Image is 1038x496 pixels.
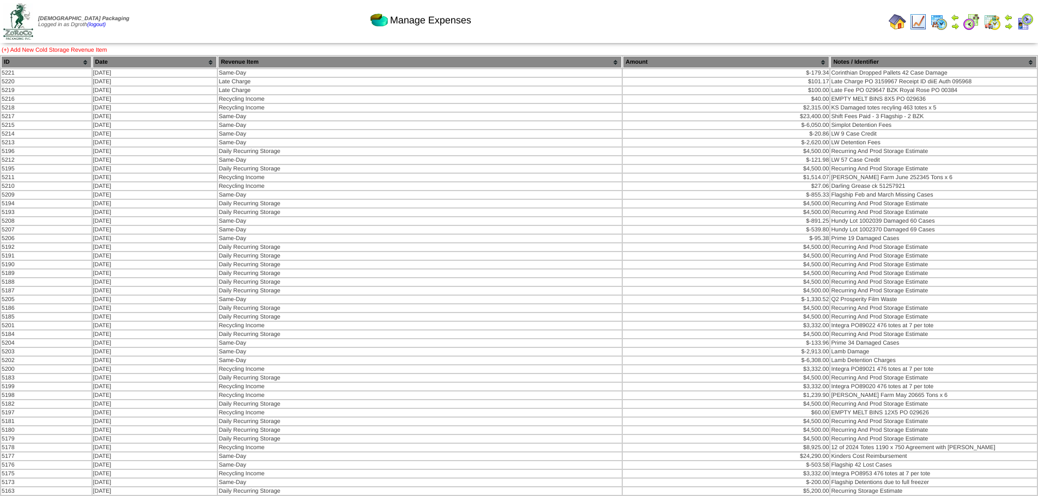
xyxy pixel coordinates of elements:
[623,113,829,120] div: $23,400.00
[93,87,217,94] td: [DATE]
[1,444,92,451] td: 5178
[623,296,829,303] div: $-1,330.52
[93,461,217,469] td: [DATE]
[93,200,217,207] td: [DATE]
[623,462,829,468] div: $-503.58
[1004,13,1013,22] img: arrowleft.gif
[623,366,829,372] div: $3,332.00
[830,348,1037,356] td: Lamb Damage
[1,69,92,77] td: 5221
[830,156,1037,164] td: LW 57 Case Credit
[93,330,217,338] td: [DATE]
[1,121,92,129] td: 5215
[889,13,906,30] img: home.gif
[1,479,92,486] td: 5173
[218,56,622,68] th: Revenue Item
[830,322,1037,329] td: Integra PO89022 476 totes at 7 per tote
[830,217,1037,225] td: Hundy Lot 1002039 Damaged 60 Cases
[38,16,129,28] span: Logged in as Dgroth
[1,200,92,207] td: 5194
[623,279,829,285] div: $4,500.00
[623,78,829,85] div: $101.17
[623,70,829,76] div: $-179.34
[1,296,92,303] td: 5205
[623,470,829,477] div: $3,332.00
[623,244,829,250] div: $4,500.00
[930,13,948,30] img: calendarprod.gif
[830,400,1037,408] td: Recurring And Prod Storage Estimate
[218,296,622,303] td: Same-Day
[830,287,1037,295] td: Recurring And Prod Storage Estimate
[830,165,1037,173] td: Recurring And Prod Storage Estimate
[93,418,217,425] td: [DATE]
[218,287,622,295] td: Daily Recurring Storage
[218,339,622,347] td: Same-Day
[1,304,92,312] td: 5186
[623,383,829,390] div: $3,332.00
[1016,13,1034,30] img: calendarcustomer.gif
[623,479,829,486] div: $-200.00
[218,182,622,190] td: Recycling Income
[218,487,622,495] td: Daily Recurring Storage
[1,261,92,268] td: 5190
[623,226,829,233] div: $-539.80
[1,95,92,103] td: 5216
[623,183,829,189] div: $27.06
[218,418,622,425] td: Daily Recurring Storage
[1,56,92,68] th: ID
[218,452,622,460] td: Same-Day
[830,479,1037,486] td: Flagship Detentions due to full freezer
[623,261,829,268] div: $4,500.00
[1,426,92,434] td: 5180
[623,348,829,355] div: $-2,913.00
[830,391,1037,399] td: [PERSON_NAME] Farm May 20665 Tons x 6
[830,452,1037,460] td: Kinders Cost Reimbursement
[218,252,622,260] td: Daily Recurring Storage
[1,330,92,338] td: 5184
[218,200,622,207] td: Daily Recurring Storage
[93,226,217,234] td: [DATE]
[93,121,217,129] td: [DATE]
[218,78,622,85] td: Late Charge
[218,104,622,112] td: Recycling Income
[623,322,829,329] div: $3,332.00
[623,56,829,68] th: Amount
[1,348,92,356] td: 5203
[218,235,622,242] td: Same-Day
[830,104,1037,112] td: KS Damaged totes recyling 463 totes x 5
[93,409,217,417] td: [DATE]
[218,270,622,277] td: Daily Recurring Storage
[830,270,1037,277] td: Recurring And Prod Storage Estimate
[218,444,622,451] td: Recycling Income
[218,322,622,329] td: Recycling Income
[93,452,217,460] td: [DATE]
[623,105,829,111] div: $2,315.00
[1,270,92,277] td: 5189
[1,339,92,347] td: 5204
[218,209,622,216] td: Daily Recurring Storage
[93,426,217,434] td: [DATE]
[390,15,471,26] span: Manage Expenses
[218,374,622,382] td: Daily Recurring Storage
[830,418,1037,425] td: Recurring And Prod Storage Estimate
[218,113,622,120] td: Same-Day
[218,69,622,77] td: Same-Day
[218,165,622,173] td: Daily Recurring Storage
[93,95,217,103] td: [DATE]
[93,139,217,146] td: [DATE]
[1,243,92,251] td: 5192
[93,270,217,277] td: [DATE]
[623,314,829,320] div: $4,500.00
[93,400,217,408] td: [DATE]
[93,313,217,321] td: [DATE]
[93,182,217,190] td: [DATE]
[830,243,1037,251] td: Recurring And Prod Storage Estimate
[830,470,1037,477] td: Integra PO8953 476 totes at 7 per tote
[218,217,622,225] td: Same-Day
[1,470,92,477] td: 5175
[1,182,92,190] td: 5210
[218,139,622,146] td: Same-Day
[623,87,829,94] div: $100.00
[623,96,829,102] div: $40.00
[623,270,829,277] div: $4,500.00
